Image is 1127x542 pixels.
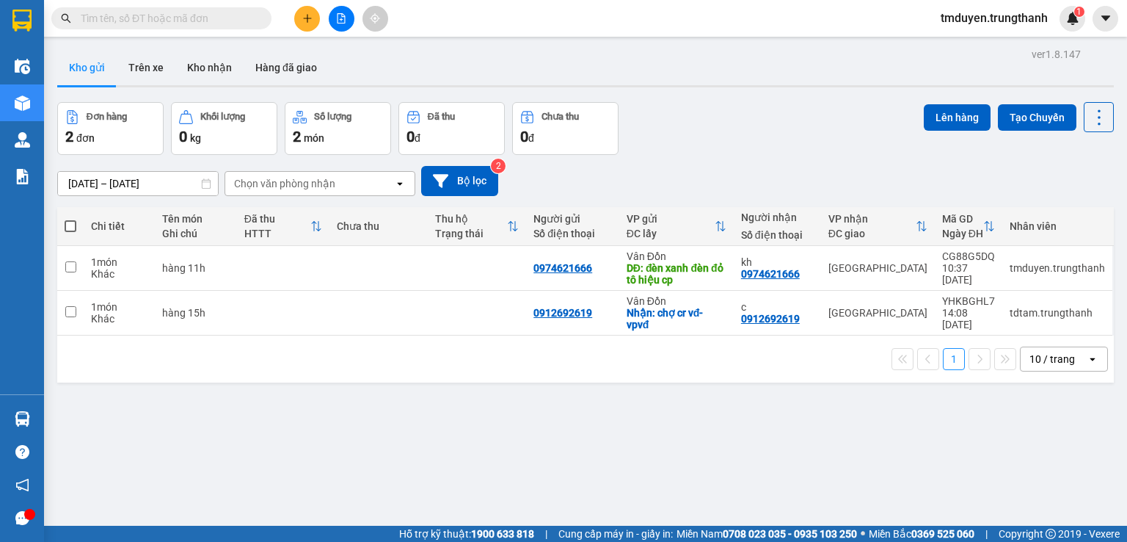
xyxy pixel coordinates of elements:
span: ⚪️ [861,531,865,537]
div: Nhận: chợ cr vđ- vpvđ [627,307,726,330]
button: caret-down [1093,6,1118,32]
div: 0974621666 [741,268,800,280]
strong: 1900 633 818 [471,528,534,540]
button: Đơn hàng2đơn [57,102,164,155]
input: Select a date range. [58,172,218,195]
th: Toggle SortBy [821,207,935,246]
div: Đã thu [244,213,311,225]
span: Miền Nam [676,526,857,542]
svg: open [1087,353,1098,365]
div: Thu hộ [435,213,507,225]
div: hàng 11h [162,262,230,274]
div: Người gửi [533,213,612,225]
th: Toggle SortBy [428,207,526,246]
div: Nhân viên [1010,220,1105,232]
button: file-add [329,6,354,32]
div: Vân Đồn [627,250,726,262]
th: Toggle SortBy [237,207,330,246]
input: Tìm tên, số ĐT hoặc mã đơn [81,10,254,26]
div: Ngày ĐH [942,228,983,239]
div: Khối lượng [200,112,245,122]
div: 1 món [91,256,147,268]
div: Đơn hàng [87,112,127,122]
div: Ghi chú [162,228,230,239]
span: đ [528,132,534,144]
button: Khối lượng0kg [171,102,277,155]
span: file-add [336,13,346,24]
span: caret-down [1099,12,1112,25]
div: 0912692619 [741,313,800,325]
span: kg [190,132,201,144]
button: Đã thu0đ [398,102,505,155]
img: icon-new-feature [1066,12,1079,25]
button: plus [294,6,320,32]
div: Số điện thoại [741,229,814,241]
button: Chưa thu0đ [512,102,619,155]
div: Khác [91,268,147,280]
div: DĐ: đèn xanh đèn đỏ tô hiệu cp [627,262,726,286]
div: 1 món [91,301,147,313]
span: 1 [1076,7,1082,17]
div: Chưa thu [541,112,579,122]
img: warehouse-icon [15,59,30,74]
div: 0974621666 [533,262,592,274]
strong: 0708 023 035 - 0935 103 250 [723,528,857,540]
button: Bộ lọc [421,166,498,196]
button: 1 [943,348,965,370]
div: [GEOGRAPHIC_DATA] [828,262,927,274]
div: YHKBGHL7 [942,295,995,307]
div: Chi tiết [91,220,147,232]
span: message [15,511,29,525]
th: Toggle SortBy [619,207,734,246]
div: Chưa thu [337,220,420,232]
div: 10:37 [DATE] [942,262,995,286]
span: | [985,526,988,542]
div: 10 / trang [1029,352,1075,366]
span: Cung cấp máy in - giấy in: [558,526,673,542]
div: Số điện thoại [533,228,612,239]
div: kh [741,256,814,268]
sup: 1 [1074,7,1084,17]
button: aim [362,6,388,32]
div: ĐC giao [828,228,916,239]
div: c [741,301,814,313]
span: aim [370,13,380,24]
div: Tên món [162,213,230,225]
div: HTTT [244,228,311,239]
div: [GEOGRAPHIC_DATA] [828,307,927,319]
div: Trạng thái [435,228,507,239]
button: Hàng đã giao [244,50,329,85]
span: notification [15,478,29,492]
div: Chọn văn phòng nhận [234,176,335,191]
span: tmduyen.trungthanh [929,9,1059,27]
div: Vân Đồn [627,295,726,307]
div: Khác [91,313,147,325]
img: warehouse-icon [15,132,30,148]
div: hàng 15h [162,307,230,319]
span: 2 [293,128,301,145]
span: đ [415,132,420,144]
div: Số lượng [314,112,351,122]
button: Số lượng2món [285,102,391,155]
div: VP nhận [828,213,916,225]
strong: 0369 525 060 [911,528,974,540]
div: 14:08 [DATE] [942,307,995,330]
span: 0 [406,128,415,145]
span: copyright [1046,529,1056,539]
div: 0912692619 [533,307,592,319]
span: | [545,526,547,542]
img: logo-vxr [12,10,32,32]
button: Kho gửi [57,50,117,85]
span: search [61,13,71,24]
span: 0 [520,128,528,145]
div: Mã GD [942,213,983,225]
sup: 2 [491,159,506,173]
button: Trên xe [117,50,175,85]
button: Lên hàng [924,104,991,131]
span: 0 [179,128,187,145]
div: ĐC lấy [627,228,715,239]
span: question-circle [15,445,29,459]
img: solution-icon [15,169,30,184]
span: Hỗ trợ kỹ thuật: [399,526,534,542]
button: Kho nhận [175,50,244,85]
